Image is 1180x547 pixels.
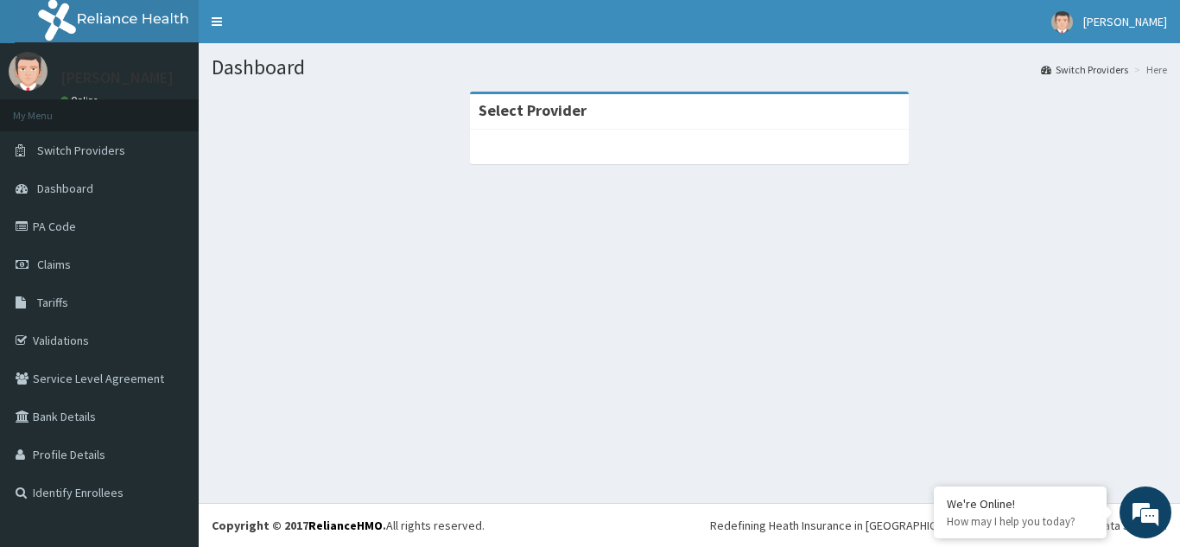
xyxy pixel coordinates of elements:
h1: Dashboard [212,56,1167,79]
a: Online [60,94,102,106]
a: Switch Providers [1041,62,1128,77]
span: [PERSON_NAME] [1083,14,1167,29]
span: Tariffs [37,295,68,310]
span: Dashboard [37,181,93,196]
div: We're Online! [947,496,1094,512]
div: Redefining Heath Insurance in [GEOGRAPHIC_DATA] using Telemedicine and Data Science! [710,517,1167,534]
a: RelianceHMO [308,518,383,533]
strong: Select Provider [479,100,587,120]
span: Switch Providers [37,143,125,158]
strong: Copyright © 2017 . [212,518,386,533]
img: User Image [1051,11,1073,33]
p: How may I help you today? [947,514,1094,529]
li: Here [1130,62,1167,77]
span: Claims [37,257,71,272]
img: User Image [9,52,48,91]
p: [PERSON_NAME] [60,70,174,86]
footer: All rights reserved. [199,503,1180,547]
